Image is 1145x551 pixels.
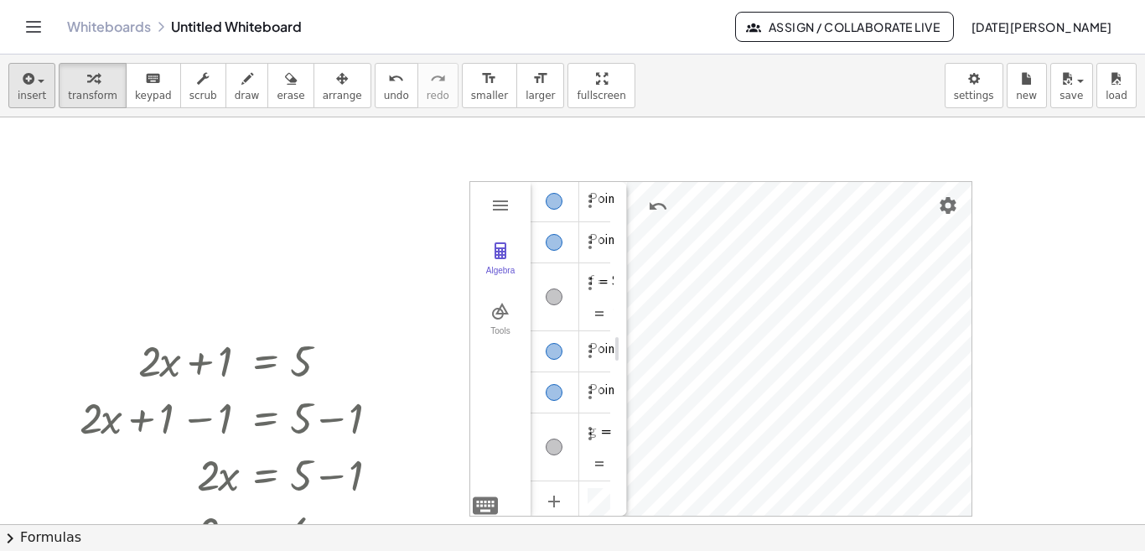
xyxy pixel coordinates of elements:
[735,12,954,42] button: Assign / Collaborate Live
[613,457,630,471] div: 1.7
[417,63,459,108] button: redoredo
[490,195,510,216] img: Main Menu
[235,90,260,101] span: draw
[427,90,449,101] span: redo
[1096,63,1137,108] button: load
[474,326,527,350] div: Tools
[613,307,630,321] div: 2.4
[18,90,46,101] span: insert
[957,12,1125,42] button: [DATE][PERSON_NAME]
[135,90,172,101] span: keypad
[59,63,127,108] button: transform
[267,63,313,108] button: erase
[526,90,555,101] span: larger
[580,232,600,256] button: Options
[580,382,600,406] button: Options
[516,63,564,108] button: format_sizelarger
[567,63,635,108] button: fullscreen
[1060,90,1083,101] span: save
[1016,90,1037,101] span: new
[580,341,600,365] button: Options
[534,481,574,522] button: Add Item
[430,69,446,89] i: redo
[580,273,600,297] button: Options
[945,63,1003,108] button: settings
[588,341,610,359] div: Point C
[954,90,994,101] span: settings
[469,181,972,517] div: Geometry
[577,90,625,101] span: fullscreen
[388,69,404,89] i: undo
[470,491,500,521] img: svg+xml;base64,PHN2ZyB4bWxucz0iaHR0cDovL3d3dy53My5vcmcvMjAwMC9zdmciIHdpZHRoPSIyNCIgaGVpZ2h0PSIyNC...
[189,90,217,101] span: scrub
[1106,90,1127,101] span: load
[627,182,971,516] canvas: Graphics View 1
[1007,63,1047,108] button: new
[580,424,600,447] button: Options
[313,63,371,108] button: arrange
[126,63,181,108] button: keyboardkeypad
[471,90,508,101] span: smaller
[384,90,409,101] span: undo
[474,266,527,289] div: Algebra
[375,63,418,108] button: undoundo
[20,13,47,40] button: Toggle navigation
[971,19,1111,34] span: [DATE][PERSON_NAME]
[277,90,304,101] span: erase
[588,191,610,209] div: Point A
[531,180,614,522] div: Algebra
[225,63,269,108] button: draw
[67,18,151,35] a: Whiteboards
[580,191,600,215] button: Options
[481,69,497,89] i: format_size
[643,191,673,221] button: Undo
[532,69,548,89] i: format_size
[8,63,55,108] button: insert
[68,90,117,101] span: transform
[180,63,226,108] button: scrub
[323,90,362,101] span: arrange
[589,454,609,474] img: svg+xml;base64,PHN2ZyBpZD0iZXF1YWwiIHhtbG5zPSJodHRwOi8vd3d3LnczLm9yZy8yMDAwL3N2ZyIgdmlld0JveD0iMC...
[588,232,610,250] div: Point B
[145,69,161,89] i: keyboard
[749,19,940,34] span: Assign / Collaborate Live
[589,304,609,324] img: svg+xml;base64,PHN2ZyBpZD0iZXF1YWwiIHhtbG5zPSJodHRwOi8vd3d3LnczLm9yZy8yMDAwL3N2ZyIgdmlld0JveD0iMC...
[933,190,963,221] button: Settings
[1050,63,1093,108] button: save
[462,63,517,108] button: format_sizesmaller
[588,382,610,400] div: Point D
